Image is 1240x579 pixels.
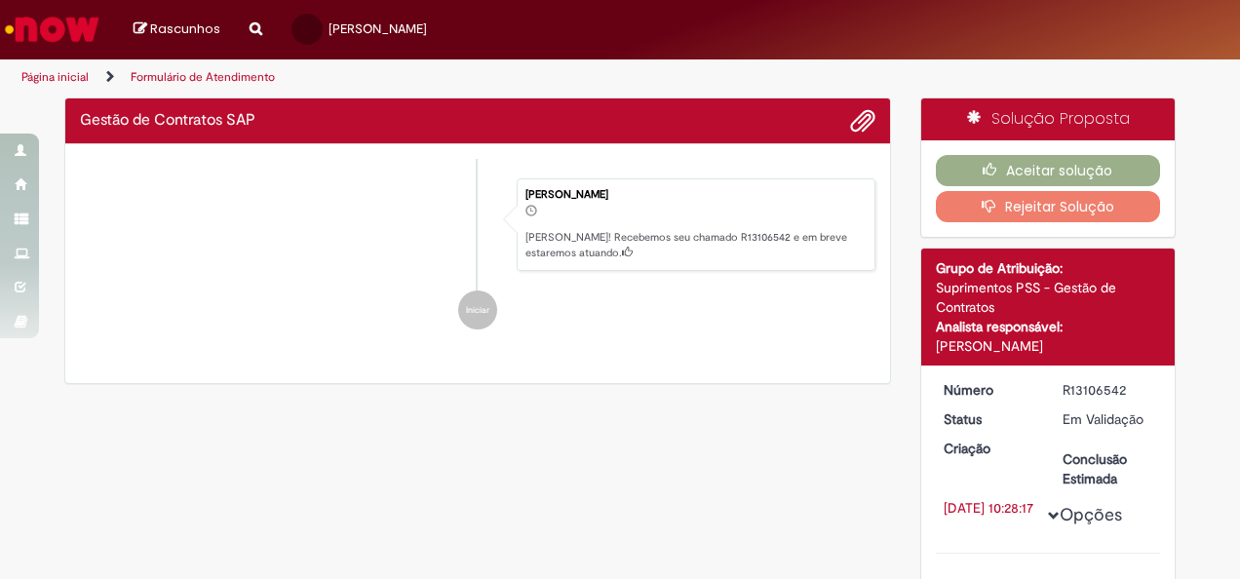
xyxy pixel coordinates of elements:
div: [PERSON_NAME] [936,336,1161,356]
div: R13106542 [1063,380,1153,400]
div: Grupo de Atribuição: [936,258,1161,278]
div: [PERSON_NAME] [525,189,865,201]
a: Rascunhos [134,20,220,39]
button: Aceitar solução [936,155,1161,186]
div: Suprimentos PSS - Gestão de Contratos [936,278,1161,317]
span: Rascunhos [150,19,220,38]
dt: Conclusão Estimada [1048,449,1168,488]
ul: Trilhas de página [15,59,812,96]
dt: Criação [929,439,1049,458]
p: [PERSON_NAME]! Recebemos seu chamado R13106542 e em breve estaremos atuando. [525,230,865,260]
div: Em Validação [1063,409,1153,429]
div: Analista responsável: [936,317,1161,336]
span: [PERSON_NAME] [329,20,427,37]
h2: Gestão de Contratos SAP Histórico de tíquete [80,112,255,130]
a: Página inicial [21,69,89,85]
div: [DATE] 10:28:17 [944,498,1034,518]
a: Formulário de Atendimento [131,69,275,85]
div: Solução Proposta [921,98,1176,140]
button: Rejeitar Solução [936,191,1161,222]
img: ServiceNow [2,10,102,49]
ul: Histórico de tíquete [80,159,875,350]
dt: Número [929,380,1049,400]
button: Adicionar anexos [850,108,875,134]
li: Paula Franciosi Nardini [80,178,875,272]
dt: Status [929,409,1049,429]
